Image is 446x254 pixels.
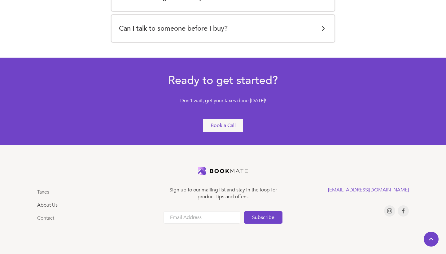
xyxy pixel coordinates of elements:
input: Subscribe [244,211,282,224]
a: Taxes [37,189,49,195]
a: [EMAIL_ADDRESS][DOMAIN_NAME] [328,186,409,193]
div: Sign up to our mailing list and stay in the loop for product tips and offers. [164,186,282,200]
form: Email Form [164,211,282,224]
h3: Ready to get started? [145,73,301,88]
div: Book a Call [211,122,236,129]
a: Book a Call [203,118,244,133]
a: About Us [37,202,58,208]
input: Email Address [164,211,240,224]
div: Don't wait, get your taxes done [DATE]! [145,97,301,107]
h5: Can I talk to someone before I buy? [119,22,228,35]
a: Contact [37,215,54,221]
